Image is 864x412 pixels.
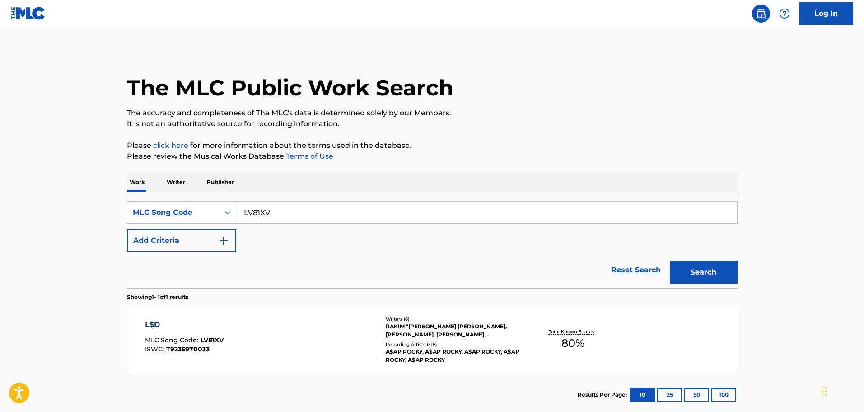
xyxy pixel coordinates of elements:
div: MLC Song Code [133,207,214,218]
img: help [779,8,790,19]
p: Results Per Page: [578,391,629,399]
p: Please for more information about the terms used in the database. [127,140,738,151]
a: Log In [799,2,853,25]
img: 9d2ae6d4665cec9f34b9.svg [218,235,229,246]
img: MLC Logo [11,7,46,20]
a: L$DMLC Song Code:LV81XVISWC:T9235970033Writers (6)RAKIM "[PERSON_NAME] [PERSON_NAME], [PERSON_NAM... [127,306,738,374]
p: Writer [164,173,188,192]
img: search [756,8,766,19]
p: Please review the Musical Works Database [127,151,738,162]
button: Add Criteria [127,229,236,252]
div: Recording Artists ( 318 ) [386,341,522,348]
div: Drag [822,378,827,405]
p: The accuracy and completeness of The MLC's data is determined solely by our Members. [127,108,738,118]
button: 25 [657,388,682,402]
a: click here [153,141,188,150]
p: Total Known Shares: [549,328,597,335]
div: Writers ( 6 ) [386,316,522,322]
div: Help [775,5,794,23]
iframe: Chat Widget [819,369,864,412]
div: L$D [145,319,224,330]
p: Publisher [204,173,237,192]
button: 10 [630,388,655,402]
a: Public Search [752,5,770,23]
span: LV81XV [201,336,224,344]
button: 50 [684,388,709,402]
p: Showing 1 - 1 of 1 results [127,293,188,301]
button: Search [670,261,738,284]
span: 80 % [561,335,584,351]
a: Terms of Use [284,152,333,161]
h1: The MLC Public Work Search [127,74,453,101]
form: Search Form [127,201,738,288]
p: Work [127,173,148,192]
a: Reset Search [607,260,665,280]
span: T9235970033 [166,345,210,353]
div: A$AP ROCKY, A$AP ROCKY, A$AP ROCKY, A$AP ROCKY, A$AP ROCKY [386,348,522,364]
p: It is not an authoritative source for recording information. [127,118,738,129]
button: 100 [711,388,736,402]
div: RAKIM "[PERSON_NAME] [PERSON_NAME], [PERSON_NAME], [PERSON_NAME], [PERSON_NAME], [PERSON_NAME] [386,322,522,339]
span: ISWC : [145,345,166,353]
span: MLC Song Code : [145,336,201,344]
